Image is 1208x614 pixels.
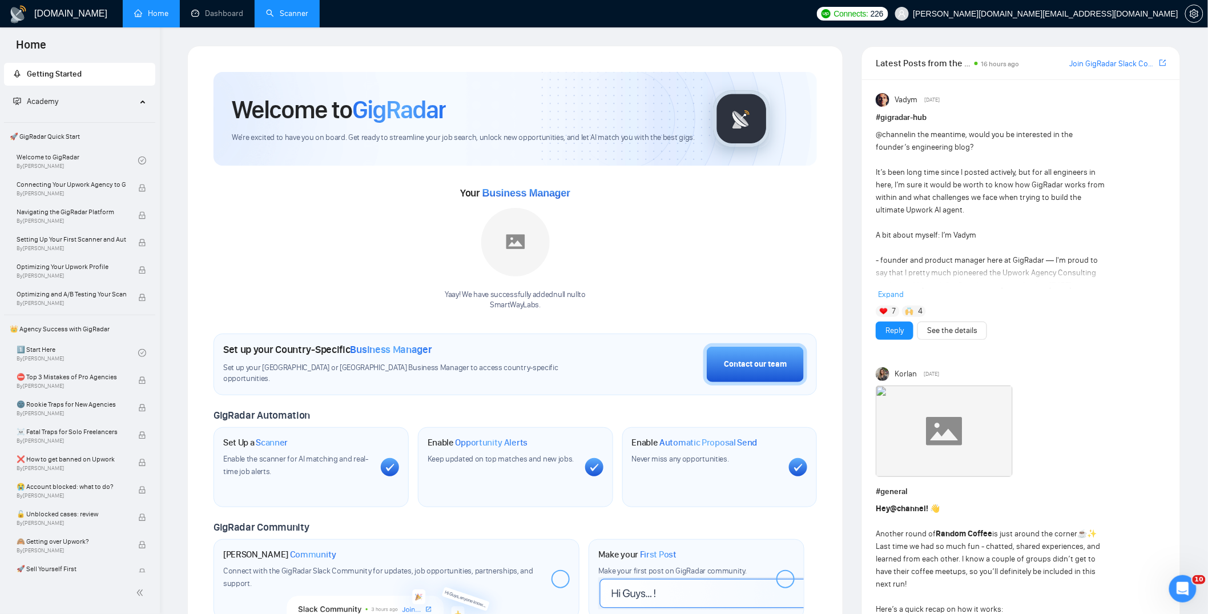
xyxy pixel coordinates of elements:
[138,541,146,549] span: lock
[17,410,126,417] span: By [PERSON_NAME]
[351,343,432,356] span: Business Manager
[1159,58,1166,67] span: export
[27,69,82,79] span: Getting Started
[659,437,757,448] span: Automatic Proposal Send
[266,9,308,18] a: searchScanner
[703,343,807,386] button: Contact our team
[1193,575,1206,584] span: 10
[918,306,923,317] span: 4
[834,7,868,20] span: Connects:
[924,369,940,379] span: [DATE]
[917,322,987,340] button: See the details
[1087,529,1097,539] span: ✨
[138,294,146,302] span: lock
[876,56,971,70] span: Latest Posts from the GigRadar Community
[930,504,940,513] span: 👋
[876,129,1108,418] div: in the meantime, would you be interested in the founder’s engineering blog? It’s been long time s...
[223,343,432,356] h1: Set up your Country-Specific
[27,97,58,106] span: Academy
[445,290,586,311] div: Yaay! We have successfully added null null to
[876,367,889,381] img: Korlan
[17,383,126,390] span: By [PERSON_NAME]
[17,520,126,527] span: By [PERSON_NAME]
[256,437,288,448] span: Scanner
[640,549,677,560] span: First Post
[17,245,126,252] span: By [PERSON_NAME]
[981,60,1020,68] span: 16 hours ago
[878,290,904,299] span: Expand
[214,521,309,533] span: GigRadar Community
[138,513,146,521] span: lock
[17,190,126,197] span: By [PERSON_NAME]
[223,566,533,588] span: Connect with the GigRadar Slack Community for updates, job opportunities, partnerships, and support.
[138,568,146,576] span: lock
[481,208,550,276] img: placeholder.png
[17,206,126,218] span: Navigating the GigRadar Platform
[927,324,977,337] a: See the details
[290,549,336,560] span: Community
[1077,529,1087,539] span: ☕
[1169,575,1197,603] iframe: Intercom live chat
[232,133,695,143] span: We're excited to have you on board. Get ready to streamline your job search, unlock new opportuni...
[136,587,147,599] span: double-left
[138,211,146,219] span: lock
[138,404,146,412] span: lock
[1185,5,1203,23] button: setting
[223,437,288,448] h1: Set Up a
[876,485,1166,498] h1: # general
[17,547,126,554] span: By [PERSON_NAME]
[17,454,126,465] span: ❌ How to get banned on Upwork
[191,9,243,18] a: dashboardDashboard
[352,94,446,125] span: GigRadar
[460,187,570,199] span: Your
[17,234,126,245] span: Setting Up Your First Scanner and Auto-Bidder
[925,95,940,105] span: [DATE]
[876,322,913,340] button: Reply
[17,272,126,279] span: By [PERSON_NAME]
[5,318,154,340] span: 👑 Agency Success with GigRadar
[17,148,138,173] a: Welcome to GigRadarBy[PERSON_NAME]
[632,454,729,464] span: Never miss any opportunities.
[890,504,926,513] span: @channel
[445,300,586,311] p: SmartWayLabs .
[134,9,168,18] a: homeHome
[223,549,336,560] h1: [PERSON_NAME]
[17,300,126,307] span: By [PERSON_NAME]
[4,63,155,86] li: Getting Started
[876,130,909,139] span: @channel
[9,5,27,23] img: logo
[17,536,126,547] span: 🙈 Getting over Upwork?
[17,371,126,383] span: ⛔ Top 3 Mistakes of Pro Agencies
[456,437,528,448] span: Opportunity Alerts
[482,187,570,199] span: Business Manager
[428,454,574,464] span: Keep updated on top matches and new jobs.
[1069,58,1157,70] a: Join GigRadar Slack Community
[223,363,574,384] span: Set up your [GEOGRAPHIC_DATA] or [GEOGRAPHIC_DATA] Business Manager to access country-specific op...
[13,97,21,105] span: fund-projection-screen
[138,431,146,439] span: lock
[214,409,310,422] span: GigRadar Automation
[138,349,146,357] span: check-circle
[138,376,146,384] span: lock
[17,481,126,492] span: 😭 Account blocked: what to do?
[138,184,146,192] span: lock
[5,125,154,148] span: 🚀 GigRadar Quick Start
[17,340,138,366] a: 1️⃣ Start HereBy[PERSON_NAME]
[13,97,58,106] span: Academy
[713,90,770,147] img: gigradar-logo.png
[17,426,126,438] span: ☠️ Fatal Traps for Solo Freelancers
[138,266,146,274] span: lock
[17,179,126,190] span: Connecting Your Upwork Agency to GigRadar
[1185,9,1203,18] a: setting
[17,465,126,472] span: By [PERSON_NAME]
[876,504,928,513] strong: Hey !
[1159,58,1166,69] a: export
[880,307,888,315] img: ❤️
[138,156,146,164] span: check-circle
[632,437,758,448] h1: Enable
[17,563,126,575] span: 🚀 Sell Yourself First
[876,386,1013,477] img: F09JWBR8KB8-Coffee%20chat%20round%202.gif
[598,549,677,560] h1: Make your
[895,94,917,106] span: Vadym
[822,9,831,18] img: upwork-logo.png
